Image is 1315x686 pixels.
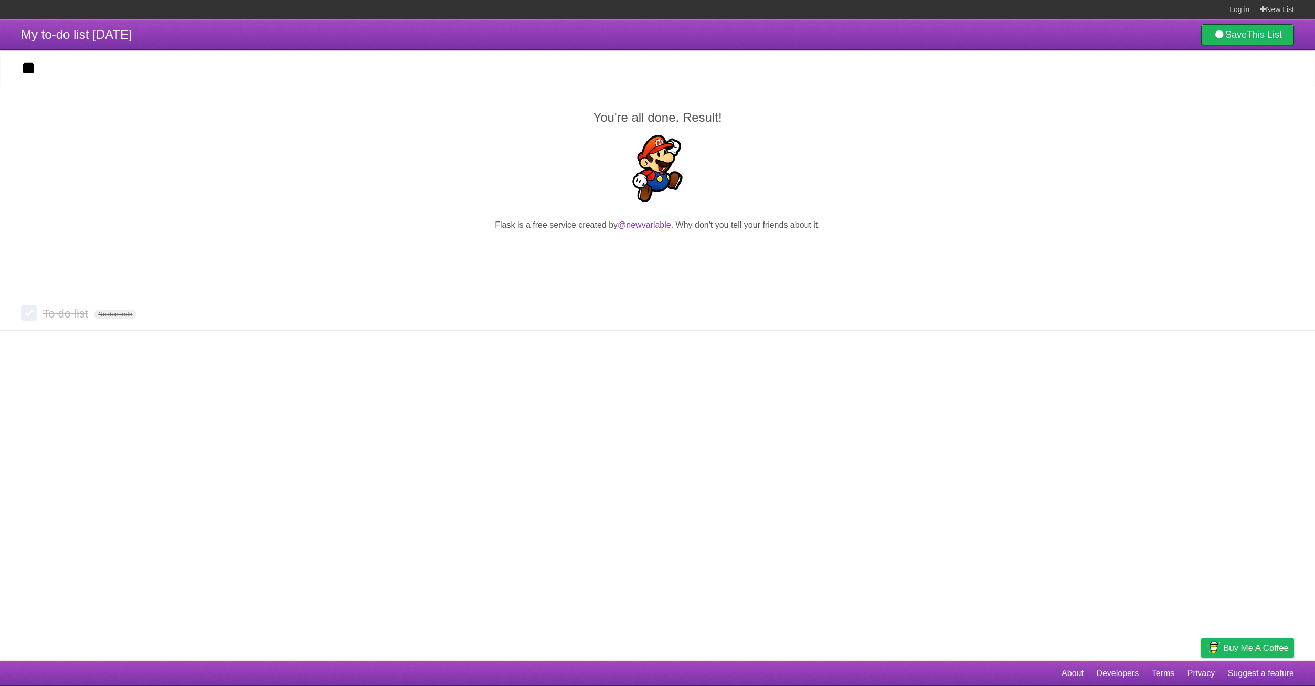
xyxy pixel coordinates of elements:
a: SaveThis List [1201,24,1294,45]
h2: You're all done. Result! [21,108,1294,127]
a: @newvariable [618,220,671,229]
a: Suggest a feature [1228,663,1294,683]
span: Buy me a coffee [1223,639,1289,657]
label: Done [21,305,37,321]
img: Super Mario [624,135,691,202]
a: About [1062,663,1084,683]
iframe: X Post Button [639,245,676,259]
span: To do list [43,307,91,320]
span: No due date [94,310,136,319]
p: Flask is a free service created by . Why don't you tell your friends about it. [21,219,1294,231]
a: Terms [1152,663,1175,683]
img: Buy me a coffee [1206,639,1221,657]
span: My to-do list [DATE] [21,27,132,41]
a: Privacy [1187,663,1215,683]
a: Developers [1096,663,1139,683]
b: This List [1247,29,1282,40]
a: Buy me a coffee [1201,638,1294,658]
